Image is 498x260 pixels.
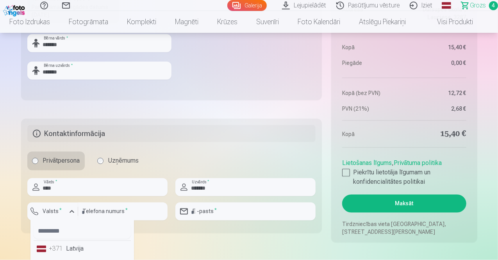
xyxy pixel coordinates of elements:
[342,59,400,67] dt: Piegāde
[3,3,27,16] img: /fa1
[27,125,316,142] h5: Kontaktinformācija
[342,160,392,167] a: Lietošanas līgums
[470,1,486,10] span: Grozs
[342,195,466,213] button: Maksāt
[32,158,38,164] input: Privātpersona
[342,105,400,113] dt: PVN (21%)
[408,43,466,51] dd: 15,40 €
[27,152,85,170] label: Privātpersona
[342,221,466,236] p: Tirdzniecības vieta [GEOGRAPHIC_DATA], [STREET_ADDRESS][PERSON_NAME]
[408,105,466,113] dd: 2,68 €
[342,129,400,140] dt: Kopā
[408,129,466,140] dd: 15,40 €
[93,152,144,170] label: Uzņēmums
[408,59,466,67] dd: 0,00 €
[288,11,350,33] a: Foto kalendāri
[342,89,400,97] dt: Kopā (bez PVN)
[118,11,166,33] a: Komplekti
[350,11,415,33] a: Atslēgu piekariņi
[40,208,65,215] label: Valsts
[342,168,466,187] label: Piekrītu lietotāja līgumam un konfidencialitātes politikai
[394,160,442,167] a: Privātuma politika
[247,11,288,33] a: Suvenīri
[27,203,78,221] button: Valsts*
[342,156,466,187] div: ,
[49,244,65,254] div: +371
[489,1,498,10] span: 4
[208,11,247,33] a: Krūzes
[342,43,400,51] dt: Kopā
[34,241,131,257] li: Latvija
[59,11,118,33] a: Fotogrāmata
[166,11,208,33] a: Magnēti
[408,89,466,97] dd: 12,72 €
[415,11,482,33] a: Visi produkti
[97,158,104,164] input: Uzņēmums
